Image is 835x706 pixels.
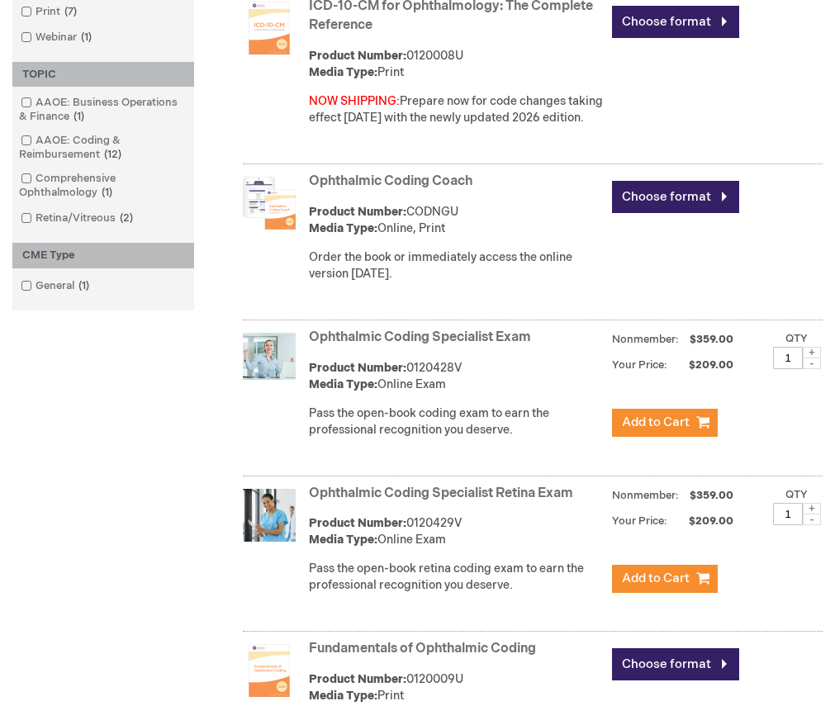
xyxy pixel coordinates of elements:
[17,171,190,201] a: Comprehensive Ophthalmology1
[309,360,604,393] div: 0120428V Online Exam
[309,249,604,282] div: Order the book or immediately access the online version [DATE].
[309,516,406,530] strong: Product Number:
[309,221,377,235] strong: Media Type:
[773,503,803,525] input: Qty
[74,279,93,292] span: 1
[97,186,116,199] span: 1
[309,486,573,501] a: Ophthalmic Coding Specialist Retina Exam
[60,5,81,18] span: 7
[309,48,604,81] div: 0120008U Print
[17,30,98,45] a: Webinar1
[612,6,739,38] a: Choose format
[309,689,377,703] strong: Media Type:
[612,358,667,372] strong: Your Price:
[670,358,736,372] span: $209.00
[12,62,194,88] div: TOPIC
[612,329,679,350] strong: Nonmember:
[309,405,604,438] p: Pass the open-book coding exam to earn the professional recognition you deserve.
[12,243,194,268] div: CME Type
[612,514,667,528] strong: Your Price:
[100,148,126,161] span: 12
[243,333,296,386] img: Ophthalmic Coding Specialist Exam
[309,94,400,108] font: NOW SHIPPING:
[309,671,604,704] div: 0120009U Print
[309,533,377,547] strong: Media Type:
[773,347,803,369] input: Qty
[309,204,604,237] div: CODNGU Online, Print
[612,565,718,593] button: Add to Cart
[17,133,190,163] a: AAOE: Coding & Reimbursement12
[309,93,604,126] div: Prepare now for code changes taking effect [DATE] with the newly updated 2026 edition.
[309,361,406,375] strong: Product Number:
[622,571,690,586] span: Add to Cart
[243,489,296,542] img: Ophthalmic Coding Specialist Retina Exam
[612,648,739,680] a: Choose format
[243,644,296,697] img: Fundamentals of Ophthalmic Coding
[309,672,406,686] strong: Product Number:
[309,173,472,189] a: Ophthalmic Coding Coach
[17,4,83,20] a: Print7
[309,49,406,63] strong: Product Number:
[69,110,88,123] span: 1
[17,278,96,294] a: General1
[309,515,604,548] div: 0120429V Online Exam
[309,561,604,594] p: Pass the open-book retina coding exam to earn the professional recognition you deserve.
[309,65,377,79] strong: Media Type:
[243,177,296,230] img: Ophthalmic Coding Coach
[309,641,536,656] a: Fundamentals of Ophthalmic Coding
[612,486,679,506] strong: Nonmember:
[309,329,531,345] a: Ophthalmic Coding Specialist Exam
[612,409,718,437] button: Add to Cart
[612,181,739,213] a: Choose format
[785,488,808,501] label: Qty
[17,95,190,125] a: AAOE: Business Operations & Finance1
[17,211,140,226] a: Retina/Vitreous2
[309,377,377,391] strong: Media Type:
[243,2,296,54] img: ICD-10-CM for Ophthalmology: The Complete Reference
[687,489,736,502] span: $359.00
[309,205,406,219] strong: Product Number:
[687,333,736,346] span: $359.00
[77,31,96,44] span: 1
[785,332,808,345] label: Qty
[116,211,137,225] span: 2
[670,514,736,528] span: $209.00
[622,415,690,430] span: Add to Cart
